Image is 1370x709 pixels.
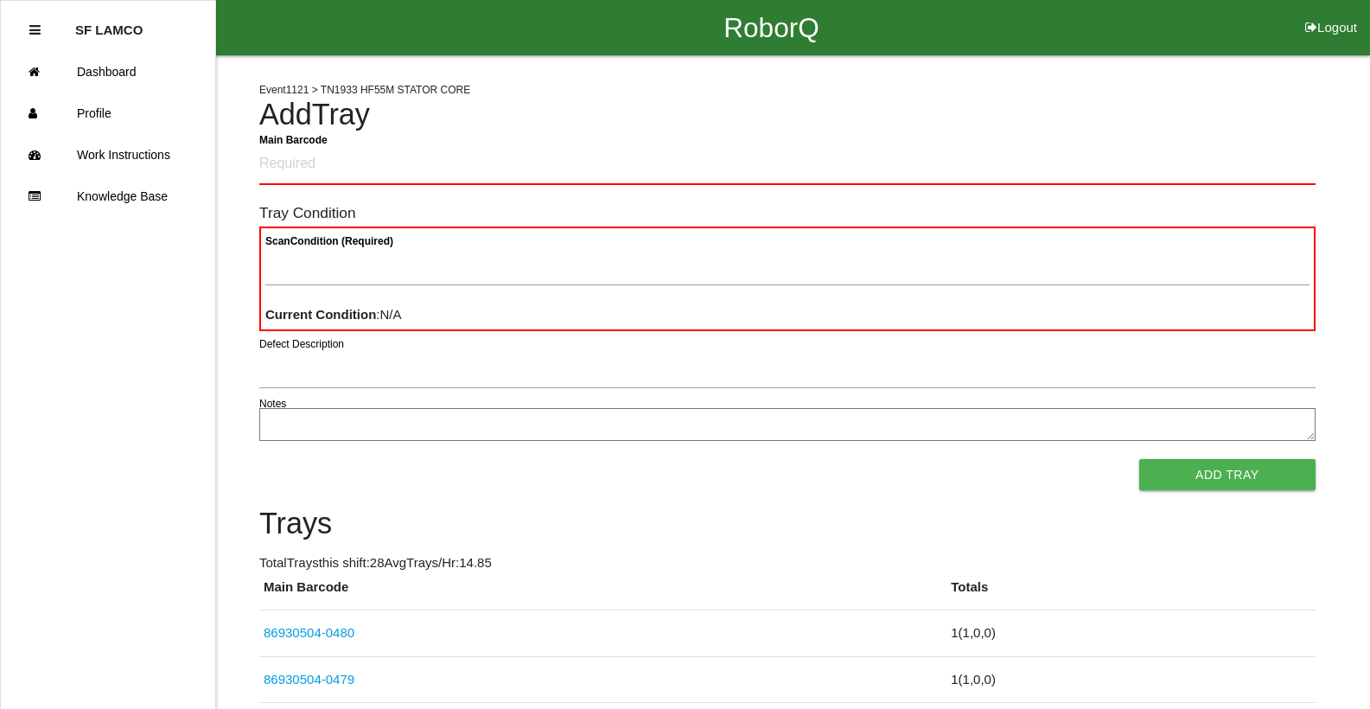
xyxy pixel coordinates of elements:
[946,656,1315,703] td: 1 ( 1 , 0 , 0 )
[265,307,402,322] span: : N/A
[259,84,470,96] span: Event 1121 > TN1933 HF55M STATOR CORE
[1,51,215,93] a: Dashboard
[265,235,393,247] b: Scan Condition (Required)
[265,307,376,322] b: Current Condition
[1,134,215,176] a: Work Instructions
[259,578,946,610] th: Main Barcode
[259,508,1316,540] h4: Trays
[946,578,1315,610] th: Totals
[946,610,1315,657] td: 1 ( 1 , 0 , 0 )
[259,336,344,352] label: Defect Description
[75,10,143,37] p: SF LAMCO
[29,10,41,51] div: Close
[259,396,286,412] label: Notes
[259,144,1316,185] input: Required
[264,625,354,640] a: 86930504-0480
[1139,459,1316,490] button: Add Tray
[264,672,354,687] a: 86930504-0479
[259,205,1316,221] h6: Tray Condition
[259,553,1316,573] p: Total Trays this shift: 28 Avg Trays /Hr: 14.85
[259,99,1316,131] h4: Add Tray
[259,133,328,145] b: Main Barcode
[1,176,215,217] a: Knowledge Base
[1,93,215,134] a: Profile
